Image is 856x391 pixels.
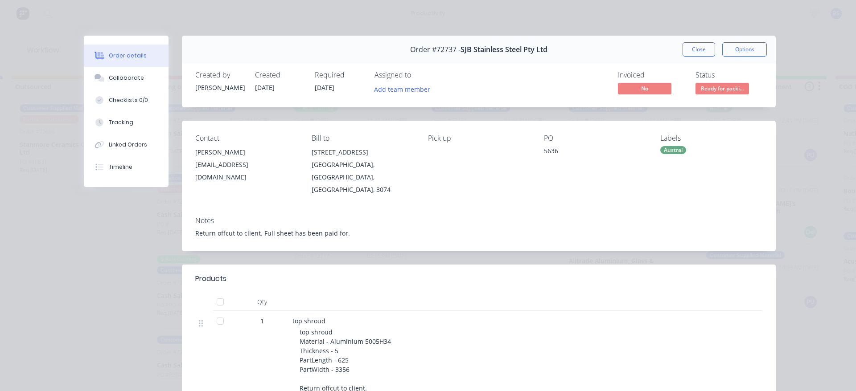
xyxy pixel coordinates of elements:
[84,134,169,156] button: Linked Orders
[84,89,169,111] button: Checklists 0/0
[660,134,762,143] div: Labels
[195,146,297,183] div: [PERSON_NAME][EMAIL_ADDRESS][DOMAIN_NAME]
[195,159,297,183] div: [EMAIL_ADDRESS][DOMAIN_NAME]
[84,67,169,89] button: Collaborate
[370,83,435,95] button: Add team member
[195,146,297,159] div: [PERSON_NAME]
[195,228,762,238] div: Return offcut to client. Full sheet has been paid for.
[109,163,132,171] div: Timeline
[683,42,715,57] button: Close
[312,159,414,196] div: [GEOGRAPHIC_DATA], [GEOGRAPHIC_DATA], [GEOGRAPHIC_DATA], 3074
[292,317,325,325] span: top shroud
[109,52,147,60] div: Order details
[315,83,334,92] span: [DATE]
[618,83,671,94] span: No
[195,71,244,79] div: Created by
[618,71,685,79] div: Invoiced
[695,71,762,79] div: Status
[195,273,226,284] div: Products
[255,71,304,79] div: Created
[312,146,414,159] div: [STREET_ADDRESS]
[109,96,148,104] div: Checklists 0/0
[374,71,464,79] div: Assigned to
[260,316,264,326] span: 1
[84,156,169,178] button: Timeline
[109,118,133,126] div: Tracking
[84,45,169,67] button: Order details
[195,134,297,143] div: Contact
[195,216,762,225] div: Notes
[109,74,144,82] div: Collaborate
[695,83,749,96] button: Ready for packi...
[660,146,686,154] div: Austral
[109,141,147,149] div: Linked Orders
[312,134,414,143] div: Bill to
[544,134,646,143] div: PO
[235,293,289,311] div: Qty
[428,134,530,143] div: Pick up
[544,146,646,159] div: 5636
[695,83,749,94] span: Ready for packi...
[195,83,244,92] div: [PERSON_NAME]
[410,45,461,54] span: Order #72737 -
[374,83,435,95] button: Add team member
[84,111,169,134] button: Tracking
[461,45,547,54] span: SJB Stainless Steel Pty Ltd
[312,146,414,196] div: [STREET_ADDRESS][GEOGRAPHIC_DATA], [GEOGRAPHIC_DATA], [GEOGRAPHIC_DATA], 3074
[315,71,364,79] div: Required
[722,42,767,57] button: Options
[255,83,275,92] span: [DATE]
